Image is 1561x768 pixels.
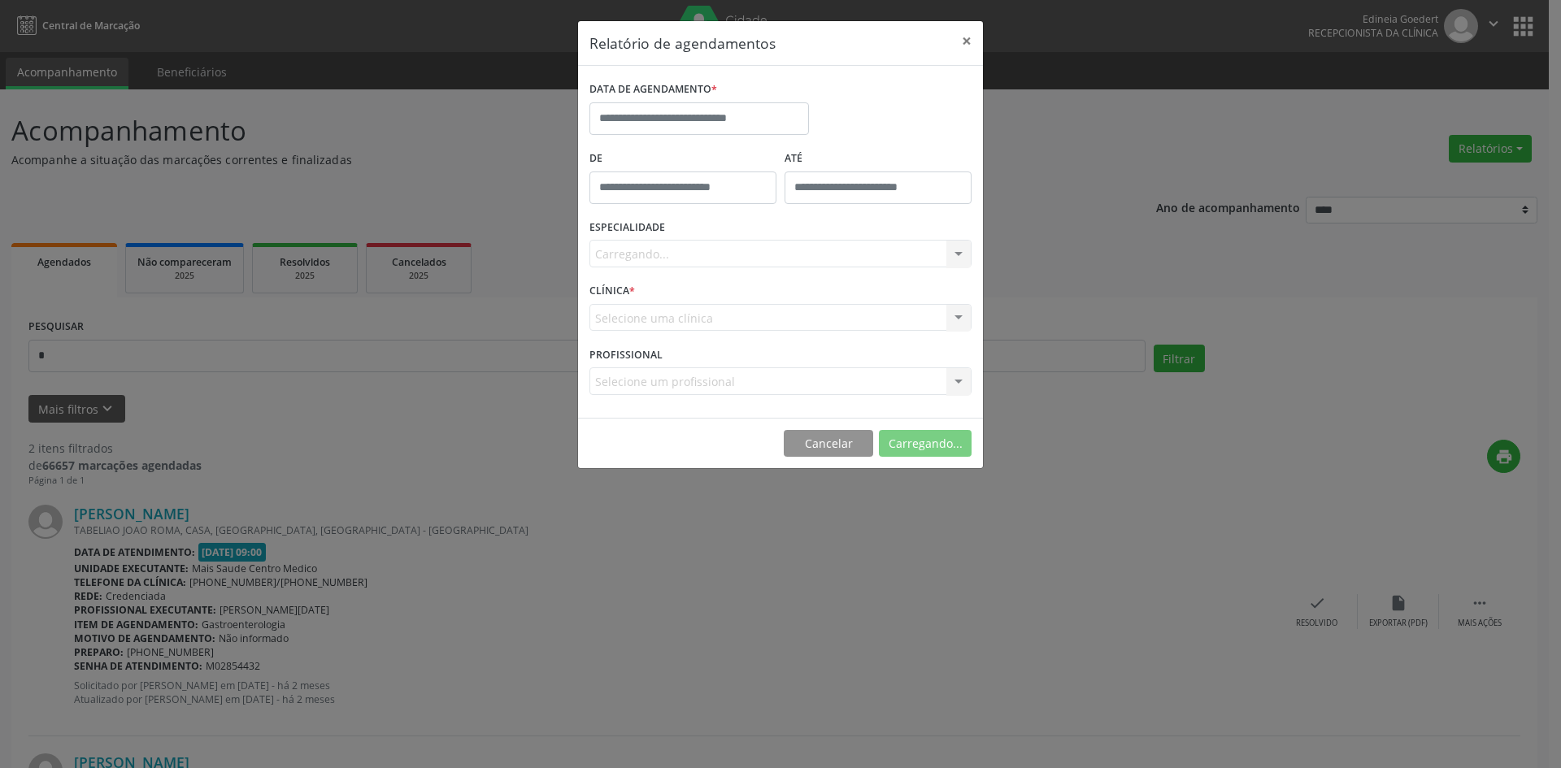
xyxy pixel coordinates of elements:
label: ATÉ [785,146,972,171]
label: ESPECIALIDADE [589,215,665,241]
label: De [589,146,776,171]
label: DATA DE AGENDAMENTO [589,77,717,102]
label: CLÍNICA [589,279,635,304]
button: Cancelar [784,430,873,458]
button: Carregando... [879,430,972,458]
label: PROFISSIONAL [589,342,663,367]
button: Close [950,21,983,61]
h5: Relatório de agendamentos [589,33,776,54]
